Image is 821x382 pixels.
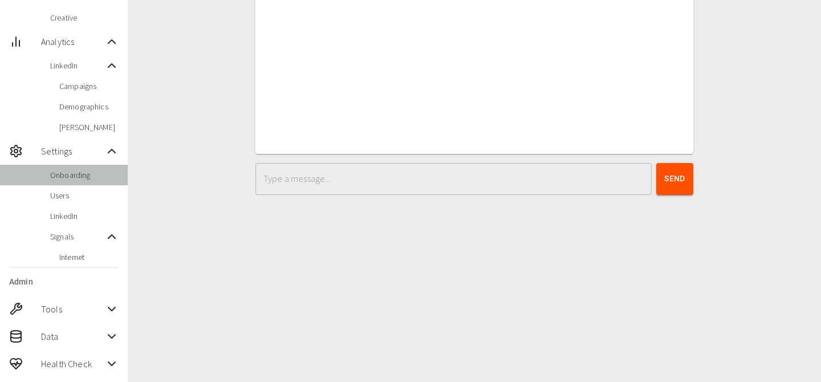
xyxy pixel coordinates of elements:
span: LinkedIn [50,210,119,222]
button: Send [656,163,693,195]
span: Analytics [41,35,105,48]
span: [PERSON_NAME] [59,121,119,133]
input: Type a message... [255,163,652,195]
span: Settings [41,144,105,158]
span: Demographics [59,101,119,112]
span: Health Check [41,357,105,371]
span: Users [50,190,119,201]
span: Internet [59,251,119,263]
span: Data [41,330,105,343]
span: LinkedIn [50,60,105,71]
span: Tools [41,302,105,316]
span: Signals [50,231,105,242]
span: Onboarding [50,169,119,181]
span: Campaigns [59,80,119,92]
span: Creative [50,12,119,23]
